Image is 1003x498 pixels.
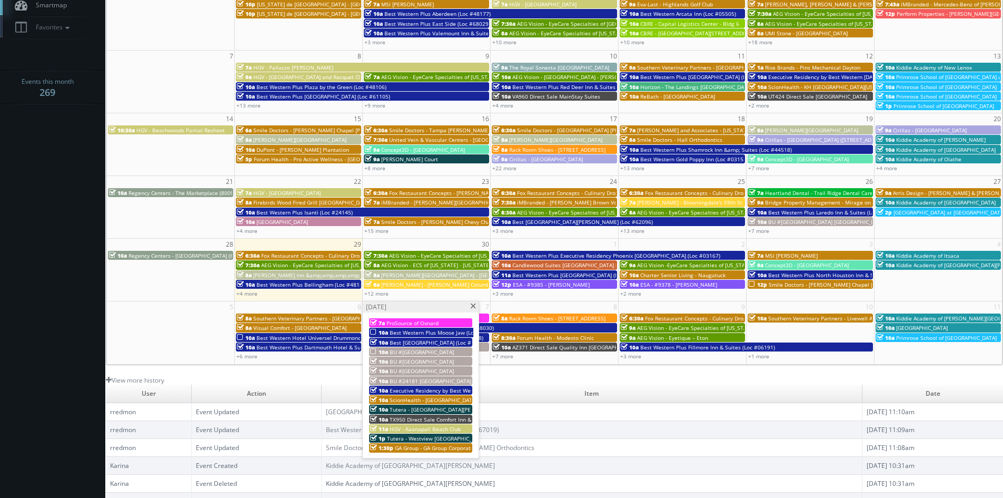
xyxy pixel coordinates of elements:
span: Executive Residency by Best Western [DATE] (Loc #44764) [768,73,915,81]
span: Best Western Plus Executive Residency Phoenix [GEOGRAPHIC_DATA] (Loc #03167) [512,252,720,259]
span: 10a [621,271,639,279]
span: [PERSON_NAME] - Bloomingdale's 59th St [637,199,742,206]
span: 12p [493,281,511,288]
a: +3 more [620,353,641,360]
span: [GEOGRAPHIC_DATA] [256,218,308,226]
span: Cirillas - [GEOGRAPHIC_DATA] [509,155,583,163]
span: 10a [237,334,255,341]
span: Smile Doctors - [PERSON_NAME] Chapel [PERSON_NAME] Orthodontic [253,126,429,134]
a: +12 more [364,290,389,297]
span: 7a [237,189,252,197]
span: AEG Vision - [GEOGRAPHIC_DATA] - [PERSON_NAME][GEOGRAPHIC_DATA] [512,73,693,81]
a: +2 more [620,290,641,297]
span: 7a [493,1,508,8]
a: +4 more [876,164,897,172]
a: +9 more [364,102,385,109]
span: 9a [621,1,635,8]
span: 9a [365,146,380,153]
span: Smile Doctors - Tampa [PERSON_NAME] [PERSON_NAME] Orthodontics [389,126,568,134]
span: 10a [877,315,895,322]
span: ESA - #9385 - [PERSON_NAME] [513,281,590,288]
a: +18 more [748,38,772,46]
span: 10a [877,155,895,163]
span: AEG Vision - EyeCare Specialties of [US_STATE] - Carolina Family Vision [765,20,943,27]
span: 10a [749,73,767,81]
a: +7 more [748,164,769,172]
span: Best Western Arcata Inn (Loc #05505) [640,10,736,17]
span: 10a [365,20,383,27]
span: Primrose School of [GEOGRAPHIC_DATA] [893,102,994,110]
span: Concept3D - [GEOGRAPHIC_DATA] [381,146,465,153]
span: 8a [493,30,508,37]
span: 10a [877,146,895,153]
a: +7 more [492,353,513,360]
span: [PERSON_NAME], [PERSON_NAME] & [PERSON_NAME], LLC - [GEOGRAPHIC_DATA] [765,1,968,8]
span: Kiddie Academy of New Lenox [896,64,972,71]
a: +8 more [364,164,385,172]
span: 10a [621,344,639,351]
span: AZ371 Direct Sale Quality Inn [GEOGRAPHIC_DATA] [512,344,640,351]
span: Best Western Plus [GEOGRAPHIC_DATA] (Loc #35038) [512,271,646,279]
span: 10a [493,218,511,226]
span: [PERSON_NAME] Inn &amp;amp;amp;amp; Suites [PERSON_NAME] [253,271,421,279]
span: 7a [237,64,252,71]
a: +3 more [492,227,513,235]
span: ReBath - [GEOGRAPHIC_DATA] [640,93,715,100]
span: [GEOGRAPHIC_DATA] [896,324,948,331]
a: +13 more [236,102,261,109]
span: Heartland Dental - Trail Ridge Dental Care [765,189,873,197]
span: Firebirds Wood Fired Grill [GEOGRAPHIC_DATA] [253,199,371,206]
span: 5p [237,155,252,163]
span: iMBranded - [PERSON_NAME][GEOGRAPHIC_DATA] BMW [381,199,522,206]
span: 8a [237,315,252,322]
span: 7a [365,73,380,81]
span: United Vein & Vascular Centers - [GEOGRAPHIC_DATA] [389,136,524,143]
span: 10a [621,30,639,37]
span: ESA - #9378 - [PERSON_NAME] [640,281,717,288]
span: Smile Doctors - [PERSON_NAME] Chapel [PERSON_NAME] Orthodontics [769,281,947,288]
span: Eva-Last - Highlands Golf Club [637,1,713,8]
span: Rack Room Shoes - [STREET_ADDRESS] [509,315,605,322]
span: MSI [PERSON_NAME] [381,1,434,8]
span: 10a [370,416,388,423]
span: 9a [621,64,635,71]
span: CBRE - [GEOGRAPHIC_DATA][STREET_ADDRESS][GEOGRAPHIC_DATA] [640,30,809,37]
span: 9a [621,261,635,269]
span: Best Western Gold Poppy Inn (Loc #03153) [640,155,748,163]
span: [PERSON_NAME][GEOGRAPHIC_DATA] [765,126,858,134]
span: AEG Vision - ECS of [US_STATE] - [US_STATE] Valley Family Eye Care [381,261,549,269]
span: Regency Centers - [GEOGRAPHIC_DATA] (63020) [128,252,247,259]
span: 10:30a [109,126,135,134]
span: 7a [365,218,380,226]
span: AEG Vision - EyeCare Specialties of [US_STATE] – Southwest Orlando Eye Care [261,261,457,269]
span: 10a [493,252,511,259]
span: 9a [365,155,380,163]
span: 10a [621,93,639,100]
span: 8a [621,136,635,143]
span: 8a [493,146,508,153]
span: 10a [370,406,388,413]
span: 9a [877,189,891,197]
span: UT424 Direct Sale [GEOGRAPHIC_DATA] [768,93,867,100]
span: Smile Doctors - [PERSON_NAME] Chevy Chase [381,218,496,226]
span: Fox Restaurant Concepts - [PERSON_NAME] Cocina - [GEOGRAPHIC_DATA] [389,189,573,197]
span: 10a [877,334,895,341]
span: Cirillas - [GEOGRAPHIC_DATA] [893,126,967,134]
span: 10a [237,83,255,91]
span: AEG Vision - EyeCare Specialties of [US_STATE] – [PERSON_NAME] Eye Clinic [389,252,580,259]
span: 8a [365,261,380,269]
span: CBRE - Capital Logistics Center - Bldg 6 [640,20,739,27]
span: AEG Vision -EyeCare Specialties of [US_STATE] – Eyes On Sammamish [637,261,812,269]
span: Best Western Plus Bellingham (Loc #48188) [256,281,368,288]
a: +22 more [492,164,517,172]
span: HGV - [GEOGRAPHIC_DATA] [253,189,321,197]
span: Rise Brands - Pins Mechanical Dayton [765,64,860,71]
span: Best Western Plus Red Deer Inn & Suites (Loc #61062) [512,83,650,91]
span: Favorites [31,23,72,32]
span: 10a [749,83,767,91]
span: 8a [365,271,380,279]
span: Southern Veterinary Partners - [GEOGRAPHIC_DATA][PERSON_NAME] [637,64,809,71]
span: Forum Health - Modesto Clinic [517,334,594,341]
span: Visual Comfort - [GEOGRAPHIC_DATA] [253,324,346,331]
span: 10a [237,93,255,100]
